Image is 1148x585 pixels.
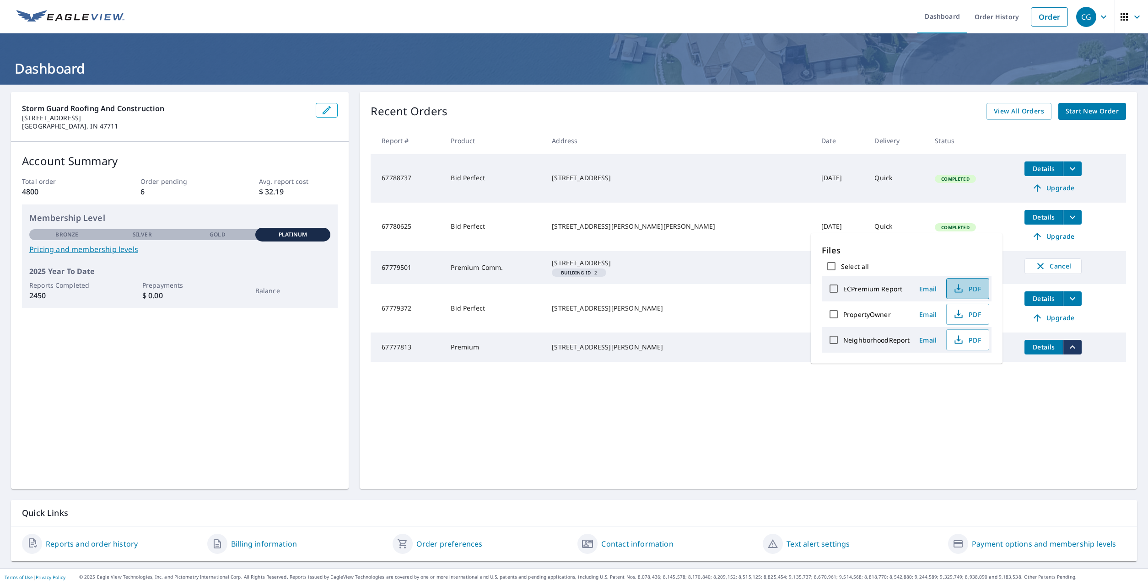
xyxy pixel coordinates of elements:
div: [STREET_ADDRESS] [552,258,807,268]
span: Start New Order [1066,106,1119,117]
button: detailsBtn-67780625 [1024,210,1063,225]
a: Payment options and membership levels [972,538,1116,549]
p: © 2025 Eagle View Technologies, Inc. and Pictometry International Corp. All Rights Reserved. Repo... [79,574,1143,580]
p: Recent Orders [371,103,447,120]
button: PDF [946,304,989,325]
img: EV Logo [16,10,124,24]
p: [STREET_ADDRESS] [22,114,308,122]
button: filesDropdownBtn-67780625 [1063,210,1082,225]
a: Privacy Policy [36,574,65,580]
p: [GEOGRAPHIC_DATA], IN 47711 [22,122,308,130]
a: Start New Order [1058,103,1126,120]
p: 4800 [22,186,101,197]
button: detailsBtn-67788737 [1024,161,1063,176]
button: PDF [946,278,989,299]
span: PDF [952,334,981,345]
button: Email [913,282,943,296]
button: Email [913,333,943,347]
td: 67780625 [371,203,443,251]
td: Bid Perfect [443,284,544,333]
td: Quick [867,203,927,251]
th: Delivery [867,127,927,154]
td: Quick [867,154,927,203]
div: [STREET_ADDRESS][PERSON_NAME] [552,304,807,313]
th: Address [544,127,814,154]
p: $ 0.00 [142,290,218,301]
a: Upgrade [1024,311,1082,325]
th: Product [443,127,544,154]
a: Upgrade [1024,229,1082,244]
span: Upgrade [1030,231,1076,242]
button: filesDropdownBtn-67788737 [1063,161,1082,176]
td: Bid Perfect [443,203,544,251]
p: Avg. report cost [259,177,338,186]
td: 67779501 [371,251,443,284]
span: Upgrade [1030,312,1076,323]
span: Completed [936,224,975,231]
button: Email [913,307,943,322]
button: detailsBtn-67777813 [1024,340,1063,354]
a: View All Orders [986,103,1051,120]
a: Reports and order history [46,538,138,549]
span: Email [917,284,939,293]
th: Date [814,127,867,154]
td: 67777813 [371,333,443,362]
p: Quick Links [22,507,1126,519]
label: NeighborhoodReport [843,336,910,344]
td: Bid Perfect [443,154,544,203]
div: CG [1076,7,1096,27]
a: Billing information [231,538,297,549]
a: Order [1031,7,1068,27]
td: 67788737 [371,154,443,203]
span: PDF [952,309,981,320]
p: Reports Completed [29,280,105,290]
div: [STREET_ADDRESS][PERSON_NAME][PERSON_NAME] [552,222,807,231]
a: Pricing and membership levels [29,244,330,255]
button: filesDropdownBtn-67779372 [1063,291,1082,306]
td: [DATE] [814,203,867,251]
a: Terms of Use [5,574,33,580]
label: Select all [841,262,869,271]
label: PropertyOwner [843,310,891,319]
p: 2025 Year To Date [29,266,330,277]
p: Total order [22,177,101,186]
p: Silver [133,231,152,239]
em: Building ID [561,270,591,275]
p: Account Summary [22,153,338,169]
p: Order pending [140,177,220,186]
p: Platinum [279,231,307,239]
p: Bronze [55,231,78,239]
p: Balance [255,286,331,295]
div: [STREET_ADDRESS] [552,173,807,182]
td: Premium Comm. [443,251,544,284]
div: [STREET_ADDRESS][PERSON_NAME] [552,343,807,352]
a: Order preferences [416,538,483,549]
p: Prepayments [142,280,218,290]
span: PDF [952,283,981,294]
td: [DATE] [814,154,867,203]
a: Contact information [601,538,673,549]
td: Premium [443,333,544,362]
p: $ 32.19 [259,186,338,197]
p: 2450 [29,290,105,301]
span: Details [1030,294,1057,303]
a: Upgrade [1024,181,1082,195]
span: Upgrade [1030,182,1076,193]
th: Report # [371,127,443,154]
span: 2 [555,270,603,275]
p: Membership Level [29,212,330,224]
span: Details [1030,213,1057,221]
p: Gold [210,231,225,239]
span: Details [1030,343,1057,351]
th: Status [927,127,1017,154]
span: View All Orders [994,106,1044,117]
button: detailsBtn-67779372 [1024,291,1063,306]
p: | [5,574,65,580]
p: 6 [140,186,220,197]
button: filesDropdownBtn-67777813 [1063,340,1082,354]
span: Completed [936,176,975,182]
p: Storm Guard Roofing and Construction [22,103,308,114]
button: PDF [946,329,989,350]
span: Details [1030,164,1057,173]
span: Email [917,310,939,319]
